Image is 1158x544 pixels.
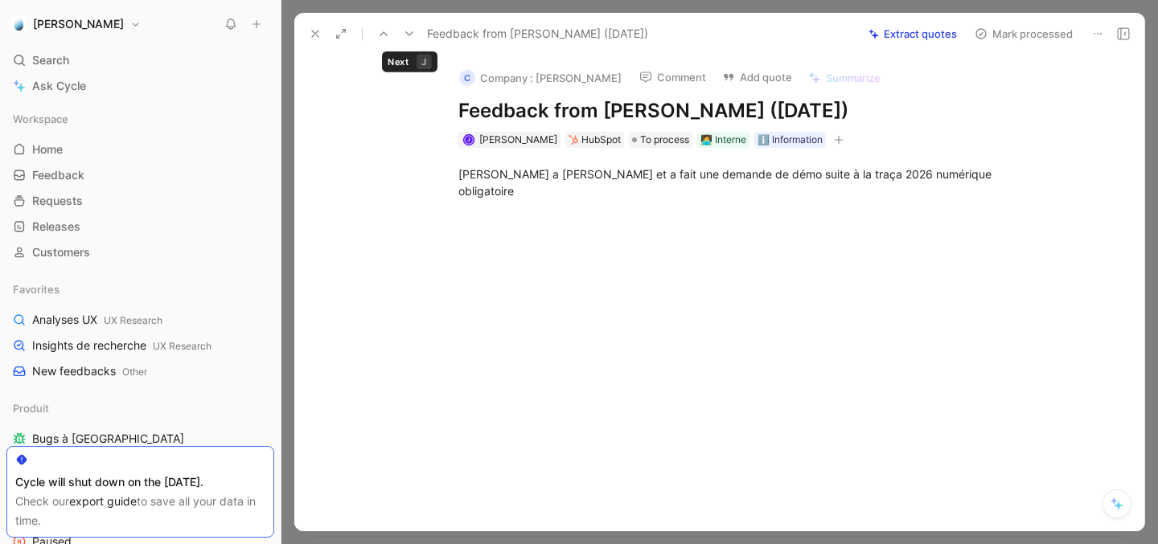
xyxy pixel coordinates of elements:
[15,472,265,492] div: Cycle will shut down on the [DATE].
[967,22,1080,45] button: Mark processed
[6,215,274,239] a: Releases
[427,24,648,43] span: Feedback from [PERSON_NAME] ([DATE])
[801,67,888,89] button: Summarize
[479,133,557,145] span: [PERSON_NAME]
[32,76,86,96] span: Ask Cycle
[153,340,211,352] span: UX Research
[826,71,881,85] span: Summarize
[758,132,823,148] div: ℹ️ Information
[32,337,211,354] span: Insights de recherche
[104,314,162,326] span: UX Research
[122,366,147,378] span: Other
[32,244,90,260] span: Customers
[32,219,80,235] span: Releases
[69,494,137,508] a: export guide
[452,66,629,90] button: CCompany : [PERSON_NAME]
[417,55,431,69] div: J
[32,431,184,447] span: Bugs à [GEOGRAPHIC_DATA]
[6,277,274,301] div: Favorites
[10,16,27,32] img: Alvie
[32,312,162,329] span: Analyses UX
[32,51,69,70] span: Search
[6,427,274,451] a: Bugs à [GEOGRAPHIC_DATA]
[632,66,713,88] button: Comment
[6,163,274,187] a: Feedback
[6,74,274,98] a: Ask Cycle
[6,240,274,264] a: Customers
[32,193,83,209] span: Requests
[6,48,274,72] div: Search
[6,13,145,35] button: Alvie[PERSON_NAME]
[13,111,68,127] span: Workspace
[464,135,473,144] div: J
[32,167,84,183] span: Feedback
[581,132,621,148] div: HubSpot
[15,492,265,530] div: Check our to save all your data in time.
[33,17,124,31] h1: [PERSON_NAME]
[13,281,60,297] span: Favorites
[6,396,274,420] div: Produit
[640,132,689,148] span: To process
[6,107,274,131] div: Workspace
[6,359,274,383] a: New feedbacksOther
[32,141,63,157] span: Home
[6,137,274,162] a: Home
[458,166,1015,199] div: [PERSON_NAME] a [PERSON_NAME] et a fait une demande de démo suite à la traça 2026 numérique oblig...
[32,363,147,380] span: New feedbacks
[6,333,274,358] a: Insights de rechercheUX Research
[6,308,274,332] a: Analyses UXUX Research
[700,132,746,148] div: 🧑‍💻 Interne
[715,66,799,88] button: Add quote
[861,22,964,45] button: Extract quotes
[629,132,692,148] div: To process
[458,98,1015,124] h1: Feedback from [PERSON_NAME] ([DATE])
[459,70,475,86] div: C
[6,189,274,213] a: Requests
[13,400,49,416] span: Produit
[388,55,409,69] div: Next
